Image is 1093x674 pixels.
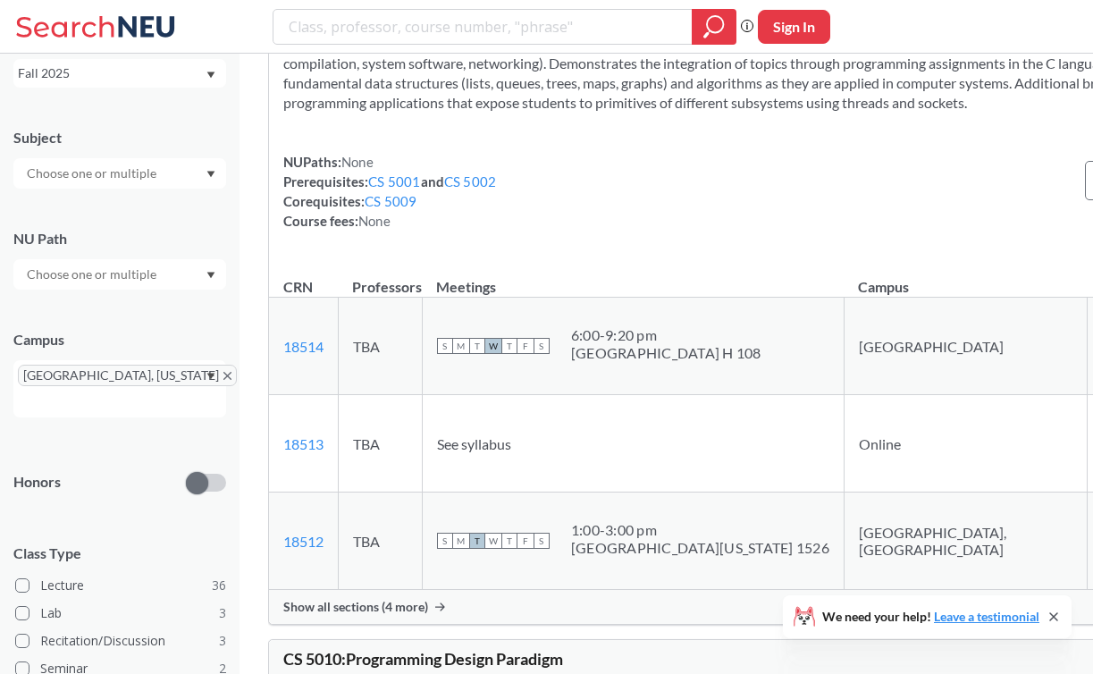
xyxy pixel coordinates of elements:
div: [GEOGRAPHIC_DATA] H 108 [571,344,761,362]
a: 18512 [283,533,324,550]
div: magnifying glass [692,9,736,45]
a: 18514 [283,338,324,355]
span: T [501,533,517,549]
svg: Dropdown arrow [206,272,215,279]
span: T [469,338,485,354]
label: Lab [15,602,226,625]
span: S [534,338,550,354]
div: NUPaths: Prerequisites: and Corequisites: Course fees: [283,152,497,231]
input: Choose one or multiple [18,163,168,184]
div: Dropdown arrow [13,259,226,290]
div: 6:00 - 9:20 pm [571,326,761,344]
div: [GEOGRAPHIC_DATA], [US_STATE]X to remove pillDropdown arrow [13,360,226,417]
span: [GEOGRAPHIC_DATA], [US_STATE]X to remove pill [18,365,237,386]
td: [GEOGRAPHIC_DATA], [GEOGRAPHIC_DATA] [844,493,1088,590]
svg: Dropdown arrow [206,72,215,79]
span: W [485,533,501,549]
input: Choose one or multiple [18,264,168,285]
span: Show all sections (4 more) [283,599,428,615]
td: TBA [338,298,422,395]
a: Leave a testimonial [934,609,1039,624]
span: We need your help! [822,611,1039,623]
a: CS 5001 [368,173,421,190]
span: T [469,533,485,549]
td: Online [844,395,1088,493]
span: 3 [219,603,226,623]
div: NU Path [13,229,226,249]
span: T [501,338,517,354]
svg: X to remove pill [223,372,231,380]
span: 3 [219,631,226,651]
span: F [517,533,534,549]
span: Class Type [13,543,226,563]
input: Class, professor, course number, "phrase" [287,12,679,42]
td: TBA [338,395,422,493]
div: Subject [13,128,226,147]
span: None [341,154,374,170]
p: Honors [13,472,61,493]
label: Lecture [15,574,226,597]
span: S [437,338,453,354]
div: Fall 2025 [18,63,205,83]
div: 1:00 - 3:00 pm [571,521,829,539]
svg: magnifying glass [703,14,725,39]
label: Recitation/Discussion [15,629,226,653]
a: CS 5002 [444,173,497,190]
th: Professors [338,259,422,298]
svg: Dropdown arrow [206,373,215,380]
span: F [517,338,534,354]
div: Fall 2025Dropdown arrow [13,59,226,88]
span: M [453,338,469,354]
a: CS 5009 [365,193,417,209]
div: Campus [13,330,226,350]
a: 18513 [283,435,324,452]
span: None [358,213,391,229]
button: Sign In [758,10,830,44]
th: Campus [844,259,1088,298]
div: [GEOGRAPHIC_DATA][US_STATE] 1526 [571,539,829,557]
svg: Dropdown arrow [206,171,215,178]
div: Dropdown arrow [13,158,226,189]
span: CS 5010 : Programming Design Paradigm [283,649,563,669]
span: See syllabus [437,435,511,452]
div: CRN [283,277,313,297]
td: [GEOGRAPHIC_DATA] [844,298,1088,395]
span: M [453,533,469,549]
span: 36 [212,576,226,595]
span: S [534,533,550,549]
span: W [485,338,501,354]
th: Meetings [422,259,844,298]
td: TBA [338,493,422,590]
span: S [437,533,453,549]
